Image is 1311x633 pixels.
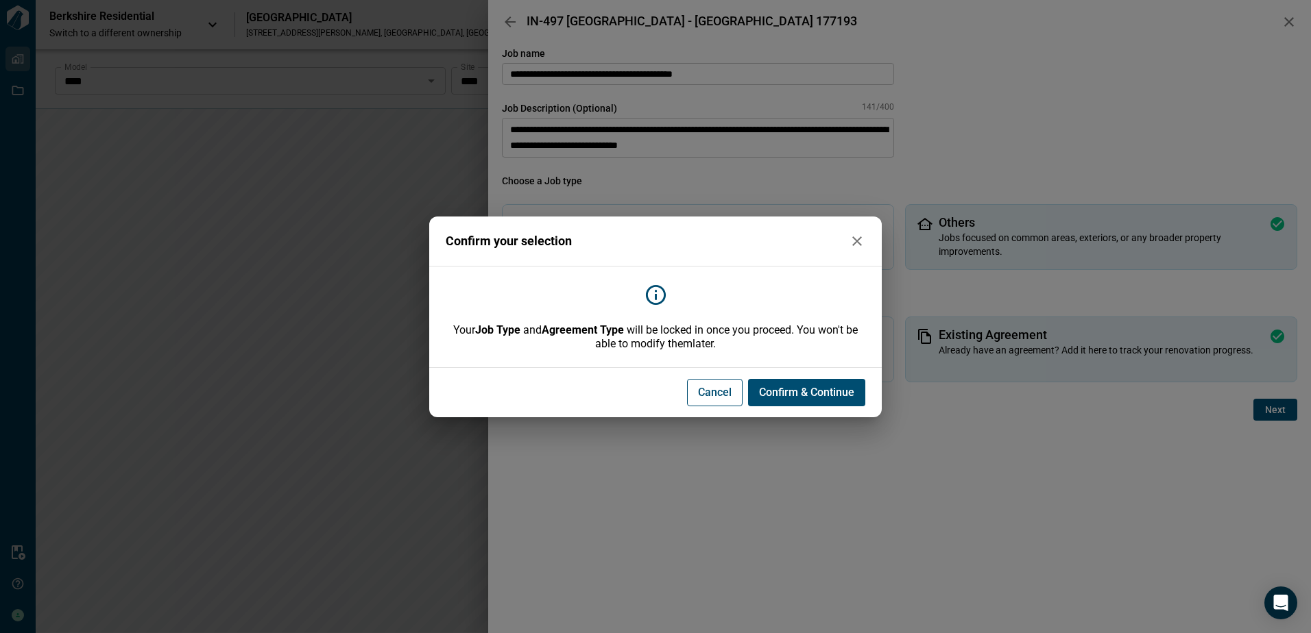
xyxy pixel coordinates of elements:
[542,323,624,336] b: Agreement Type
[1264,586,1297,619] div: Open Intercom Messenger
[687,379,743,406] button: Cancel
[698,386,732,399] span: Cancel
[748,379,865,406] button: Confirm & Continue
[446,234,572,248] span: Confirm your selection
[475,323,520,336] b: Job Type
[759,386,854,399] span: Confirm & Continue
[446,323,865,351] span: Your and will be locked in once you proceed. You won't be able to modify them later.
